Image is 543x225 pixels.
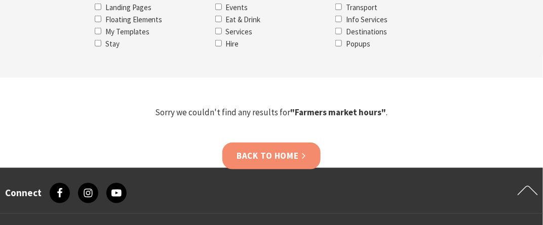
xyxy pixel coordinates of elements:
[346,15,387,24] label: Info Services
[226,39,239,49] label: Hire
[346,39,370,49] label: Popups
[291,107,386,118] strong: "Farmers market hours"
[105,15,163,24] label: Floating Elements
[4,106,539,119] p: Sorry we couldn't find any results for .
[105,39,120,49] label: Stay
[105,27,149,36] label: My Templates
[105,3,151,12] label: Landing Pages
[5,187,42,199] h3: Connect
[226,27,253,36] label: Services
[222,143,320,169] a: Back to home
[346,3,377,12] label: Transport
[226,15,261,24] label: Eat & Drink
[226,3,248,12] label: Events
[346,27,387,36] label: Destinations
